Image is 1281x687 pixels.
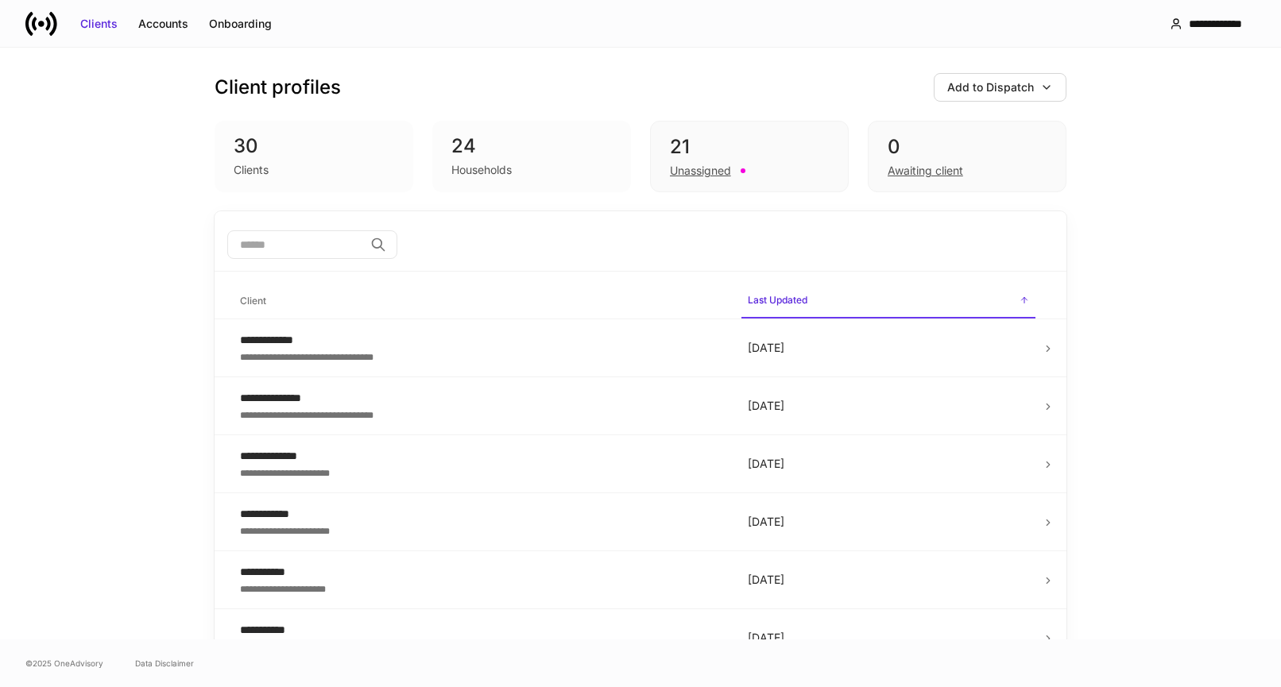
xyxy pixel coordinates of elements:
button: Clients [70,11,128,37]
div: Clients [234,162,269,178]
h6: Last Updated [748,292,807,307]
div: Unassigned [670,163,731,179]
span: Last Updated [741,284,1035,318]
button: Onboarding [199,11,282,37]
p: [DATE] [748,514,1029,530]
button: Add to Dispatch [934,73,1066,102]
span: © 2025 OneAdvisory [25,657,103,670]
div: 30 [234,133,394,159]
p: [DATE] [748,340,1029,356]
div: Awaiting client [888,163,963,179]
h3: Client profiles [215,75,341,100]
div: Add to Dispatch [947,79,1034,95]
div: 24 [451,133,612,159]
div: 0Awaiting client [868,121,1066,192]
p: [DATE] [748,456,1029,472]
div: 0 [888,134,1047,160]
a: Data Disclaimer [135,657,194,670]
p: [DATE] [748,572,1029,588]
p: [DATE] [748,630,1029,646]
button: Accounts [128,11,199,37]
div: Onboarding [209,16,272,32]
span: Client [234,285,729,318]
div: 21Unassigned [650,121,849,192]
div: Clients [80,16,118,32]
p: [DATE] [748,398,1029,414]
h6: Client [240,293,266,308]
div: Accounts [138,16,188,32]
div: 21 [670,134,829,160]
div: Households [451,162,512,178]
